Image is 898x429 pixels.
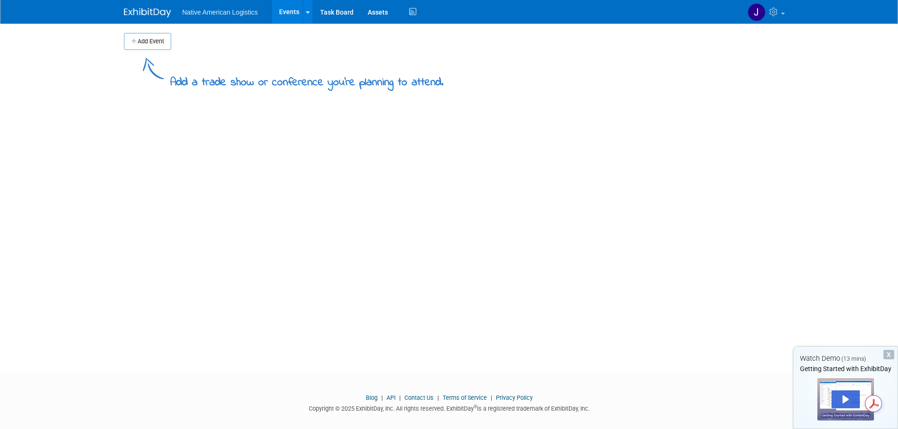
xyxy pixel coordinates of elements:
[496,394,533,401] a: Privacy Policy
[404,394,434,401] a: Contact Us
[435,394,441,401] span: |
[883,350,894,359] div: Dismiss
[379,394,385,401] span: |
[170,68,444,91] div: Add a trade show or conference you're planning to attend.
[474,404,477,409] sup: ®
[793,354,898,364] div: Watch Demo
[793,364,898,373] div: Getting Started with ExhibitDay
[832,390,860,408] div: Play
[124,8,171,17] img: ExhibitDay
[387,394,395,401] a: API
[366,394,378,401] a: Blog
[841,356,866,362] span: (13 mins)
[443,394,487,401] a: Terms of Service
[397,394,403,401] span: |
[124,33,171,50] button: Add Event
[182,8,258,16] span: Native American Logistics
[488,394,494,401] span: |
[748,3,766,21] img: Jeff Berlin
